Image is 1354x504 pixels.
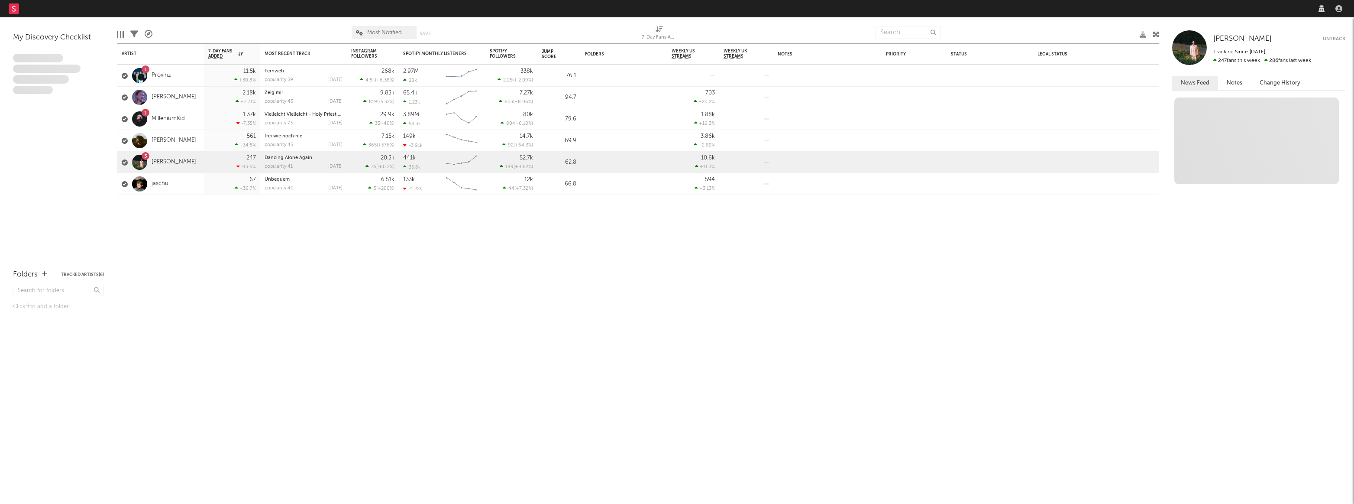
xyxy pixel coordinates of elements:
[1172,76,1218,90] button: News Feed
[1213,49,1265,55] span: Tracking Since: [DATE]
[1213,35,1272,42] span: [PERSON_NAME]
[152,159,196,166] a: [PERSON_NAME]
[265,51,330,56] div: Most Recent Track
[503,185,533,191] div: ( )
[1037,52,1094,57] div: Legal Status
[235,142,256,148] div: +34.5 %
[381,121,393,126] span: -40 %
[694,142,715,148] div: +2.82 %
[381,177,394,182] div: 6.51k
[380,112,394,117] div: 29.9k
[442,130,481,152] svg: Chart title
[381,155,394,161] div: 20.3k
[504,100,513,104] span: 603
[236,120,256,126] div: -7.35 %
[542,49,563,59] div: Jump Score
[265,177,343,182] div: Unbequem
[152,137,196,144] a: [PERSON_NAME]
[1213,58,1260,63] span: 247 fans this week
[502,142,533,148] div: ( )
[542,114,576,124] div: 79.6
[152,72,171,79] a: Provinz
[520,90,533,96] div: 7.27k
[506,121,515,126] span: 804
[380,90,394,96] div: 9.83k
[234,77,256,83] div: +30.8 %
[1323,35,1345,43] button: Untrack
[378,143,393,148] span: +576 %
[152,115,185,123] a: MilleniumKid
[265,134,343,139] div: frei wie noch nie
[701,155,715,161] div: 10.6k
[13,65,81,73] span: Integer aliquet in purus et
[242,90,256,96] div: 2.18k
[442,152,481,173] svg: Chart title
[243,68,256,74] div: 11.5k
[117,22,124,47] div: Edit Columns
[442,108,481,130] svg: Chart title
[13,270,38,280] div: Folders
[265,112,343,117] div: Vielleicht Vielleicht - Holy Priest & elMefti Remix
[122,51,187,56] div: Artist
[265,69,343,74] div: Fernweh
[705,177,715,182] div: 594
[724,49,756,59] span: Weekly UK Streams
[351,49,381,59] div: Instagram Followers
[265,78,293,82] div: popularity: 59
[13,54,63,62] span: Lorem ipsum dolor
[374,186,376,191] span: 5
[265,134,302,139] a: frei wie noch nie
[375,121,380,126] span: 33
[695,164,715,169] div: +11.3 %
[360,77,394,83] div: ( )
[13,285,104,297] input: Search for folders...
[246,155,256,161] div: 247
[508,186,514,191] span: 44
[265,121,293,126] div: popularity: 73
[403,121,421,127] div: 54.3k
[694,99,715,104] div: +20.2 %
[13,33,104,43] div: My Discovery Checklist
[701,112,715,117] div: 1.88k
[236,164,256,169] div: -13.6 %
[1218,76,1251,90] button: Notes
[249,177,256,182] div: 67
[265,186,294,191] div: popularity: 40
[13,302,104,312] div: Click to add a folder.
[371,165,376,169] span: 35
[369,120,394,126] div: ( )
[367,30,402,36] span: Most Notified
[328,78,343,82] div: [DATE]
[520,155,533,161] div: 52.7k
[524,177,533,182] div: 12k
[265,91,283,95] a: Zeig mir
[542,71,576,81] div: 76.1
[1251,76,1309,90] button: Change History
[585,52,650,57] div: Folders
[499,99,533,104] div: ( )
[442,87,481,108] svg: Chart title
[542,179,576,189] div: 66.8
[378,186,393,191] span: +200 %
[705,90,715,96] div: 703
[403,186,422,192] div: -1.22k
[1213,58,1311,63] span: 286 fans last week
[694,120,715,126] div: +16.3 %
[265,112,373,117] a: Vielleicht Vielleicht - Holy Priest & elMefti Remix
[235,185,256,191] div: +36.7 %
[265,177,290,182] a: Unbequem
[365,78,375,83] span: 4.5k
[442,65,481,87] svg: Chart title
[152,180,168,188] a: jaschu
[381,133,394,139] div: 7.15k
[508,143,514,148] span: 92
[265,91,343,95] div: Zeig mir
[265,156,312,160] a: Dancing Alone Again
[505,165,514,169] span: 189
[243,112,256,117] div: 1.37k
[514,100,532,104] span: +8.06 %
[516,78,532,83] span: -2.09 %
[516,186,532,191] span: +7.32 %
[672,49,702,59] span: Weekly US Streams
[247,133,256,139] div: 561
